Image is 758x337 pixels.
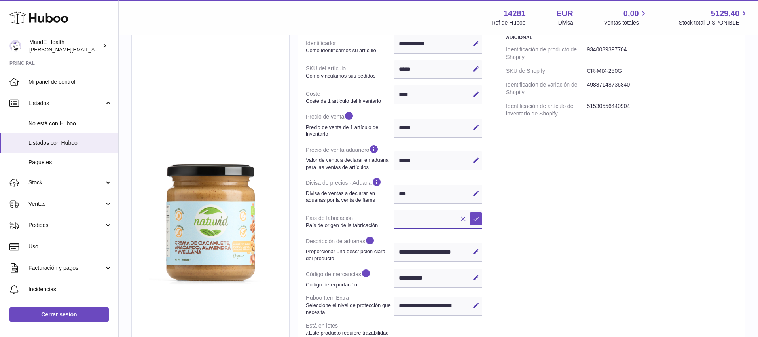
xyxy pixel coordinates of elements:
img: luis.mendieta@mandehealth.com [9,40,21,52]
div: MandE Health [29,38,100,53]
strong: Proporcionar una descripción clara del producto [306,248,392,262]
span: Listados con Huboo [28,139,112,147]
dt: Identificador [306,36,394,57]
dt: Huboo Item Extra [306,291,394,319]
dt: Identificación de producto de Shopify [506,43,587,64]
div: Divisa [558,19,573,27]
dt: Descripción de aduanas [306,232,394,265]
dd: 51530556440904 [587,99,737,121]
dt: SKU de Shopify [506,64,587,78]
dd: 49887148736840 [587,78,737,99]
span: Listados [28,100,104,107]
strong: País de origen de la fabricación [306,222,392,229]
span: Ventas [28,200,104,208]
dt: Divisa de precios - Aduana [306,174,394,206]
dd: CR-MIX-250G [587,64,737,78]
dt: País de fabricación [306,211,394,232]
a: Cerrar sesión [9,307,109,322]
strong: 14281 [504,8,526,19]
span: Mi panel de control [28,78,112,86]
strong: Precio de venta de 1 artículo del inventario [306,124,392,138]
span: Uso [28,243,112,250]
span: 0,00 [623,8,639,19]
strong: Coste de 1 artículo del inventario [306,98,392,105]
span: No está con Huboo [28,120,112,127]
dt: Precio de venta [306,108,394,140]
span: 5129,40 [711,8,739,19]
span: Ventas totales [604,19,648,27]
dt: Coste [306,87,394,108]
div: Ref de Huboo [491,19,525,27]
span: Incidencias [28,286,112,293]
span: [PERSON_NAME][EMAIL_ADDRESS][PERSON_NAME][DOMAIN_NAME] [29,46,201,53]
dd: 9340039397704 [587,43,737,64]
img: Stamps_Natuvid_0005_CREMADECACAHUETE.ANACARDO_ALMENDRAYAVELLANA.jpg [140,150,281,292]
a: 5129,40 Stock total DISPONIBLE [679,8,749,27]
dt: Código de mercancías [306,265,394,291]
dt: Identificación de artículo del inventario de Shopify [506,99,587,121]
dt: Identificación de variación de Shopify [506,78,587,99]
span: Stock total DISPONIBLE [679,19,749,27]
strong: Divisa de ventas a declarar en aduanas por la venta de ítems [306,190,392,204]
span: Pedidos [28,222,104,229]
span: Stock [28,179,104,186]
dt: SKU del artículo [306,62,394,82]
strong: Código de exportación [306,281,392,288]
span: Facturación y pagos [28,264,104,272]
a: 0,00 Ventas totales [604,8,648,27]
strong: EUR [557,8,573,19]
dt: Precio de venta aduanero [306,141,394,174]
strong: Seleccione el nivel de protección que necesita [306,302,392,316]
h3: Adicional [506,34,737,41]
span: Paquetes [28,159,112,166]
strong: Valor de venta a declarar en aduana para las ventas de artículos [306,157,392,170]
strong: Cómo vinculamos sus pedidos [306,72,392,80]
strong: Cómo identificamos su artículo [306,47,392,54]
